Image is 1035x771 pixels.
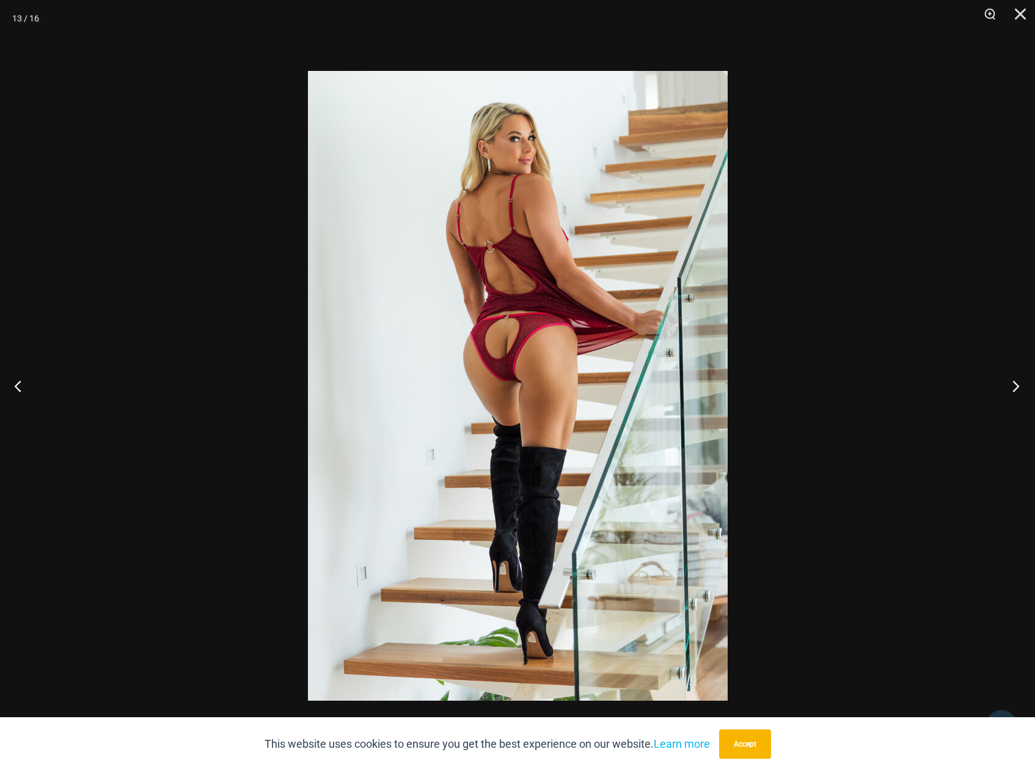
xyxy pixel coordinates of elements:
button: Accept [719,729,771,759]
div: 13 / 16 [12,9,39,28]
img: Guilty Pleasures Red 1260 Slip 6045 Thong 05 [308,71,728,701]
a: Learn more [654,737,710,750]
p: This website uses cookies to ensure you get the best experience on our website. [265,735,710,753]
button: Next [989,355,1035,416]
